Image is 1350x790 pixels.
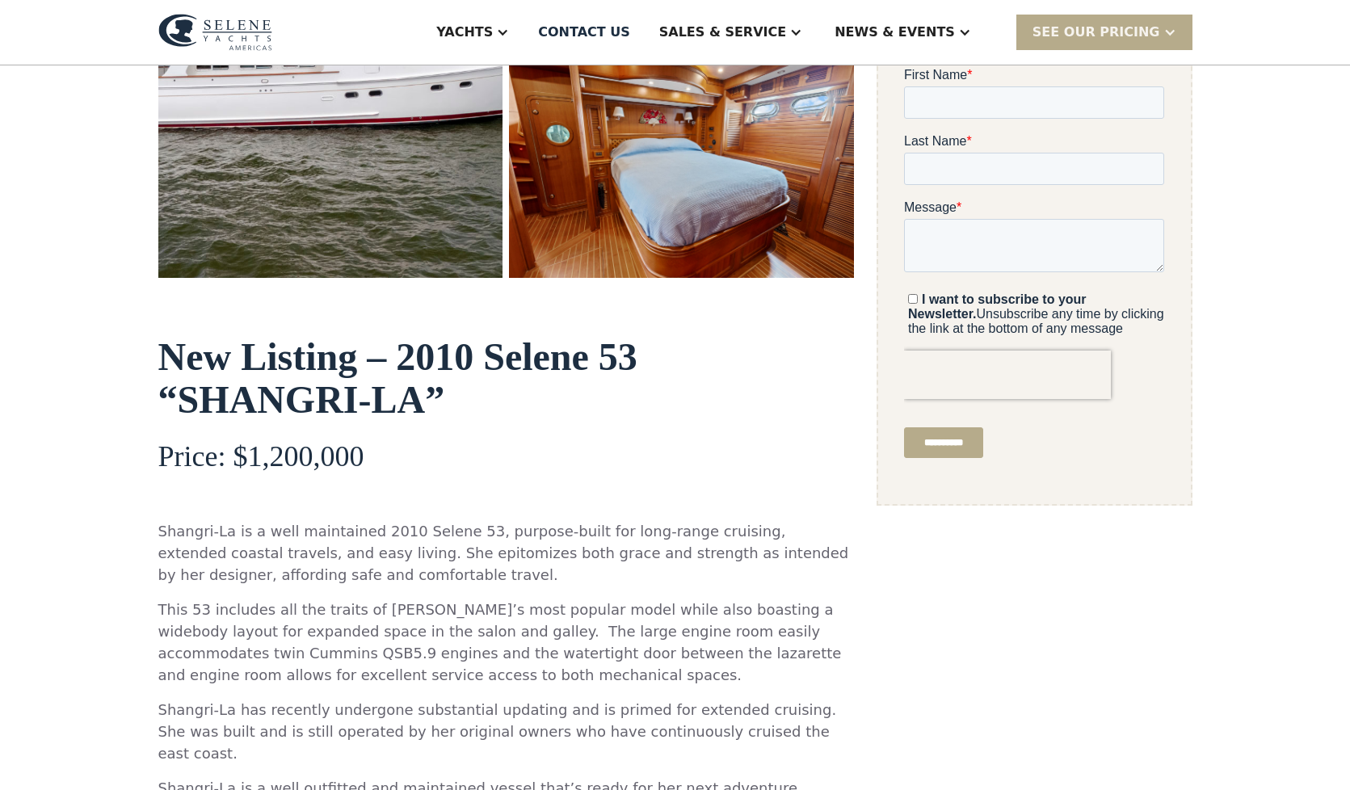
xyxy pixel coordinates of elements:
div: Yachts [436,23,493,42]
p: Shangri-La is a well maintained 2010 Selene 53, purpose-built for long-range cruising, extended c... [158,520,855,586]
p: This 53 includes all the traits of [PERSON_NAME]’s most popular model while also boasting a wideb... [158,599,855,686]
h4: Price: $1,200,000 [158,441,855,473]
p: Shangri-La has recently undergone substantial updating and is primed for extended cruising. She w... [158,699,855,764]
a: open lightbox [509,48,854,278]
img: logo [158,14,272,51]
div: Sales & Service [659,23,786,42]
div: Contact US [538,23,630,42]
strong: New Listing – 2010 Selene 53 “SHANGRI-LA” [158,335,637,421]
div: SEE Our Pricing [1032,23,1160,42]
div: News & EVENTS [835,23,955,42]
p: ‍ [158,485,855,507]
div: SEE Our Pricing [1016,15,1192,49]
